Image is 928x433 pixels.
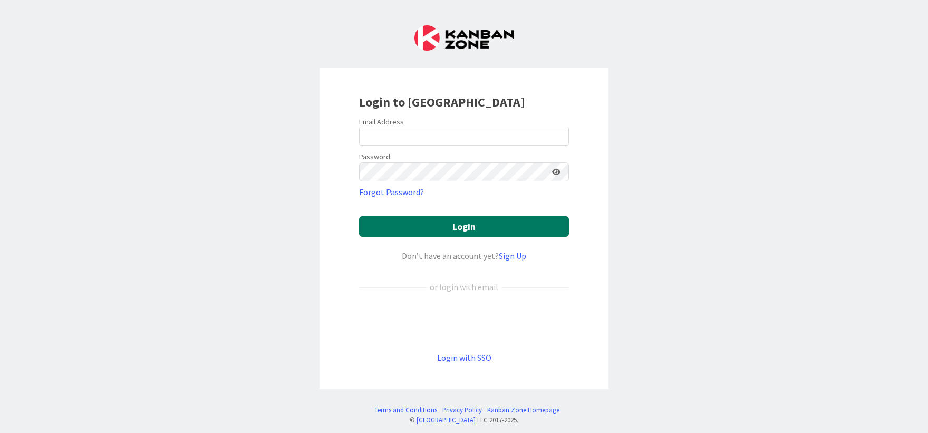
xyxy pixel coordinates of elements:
[359,249,569,262] div: Don’t have an account yet?
[354,311,574,334] iframe: Kirjaudu Google-tilillä -painike
[417,416,476,424] a: [GEOGRAPHIC_DATA]
[359,94,525,110] b: Login to [GEOGRAPHIC_DATA]
[499,251,526,261] a: Sign Up
[442,405,482,415] a: Privacy Policy
[437,352,491,363] a: Login with SSO
[374,405,437,415] a: Terms and Conditions
[427,281,501,293] div: or login with email
[369,415,559,425] div: © LLC 2017- 2025 .
[414,25,514,51] img: Kanban Zone
[359,117,404,127] label: Email Address
[359,186,424,198] a: Forgot Password?
[359,216,569,237] button: Login
[487,405,559,415] a: Kanban Zone Homepage
[359,151,390,162] label: Password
